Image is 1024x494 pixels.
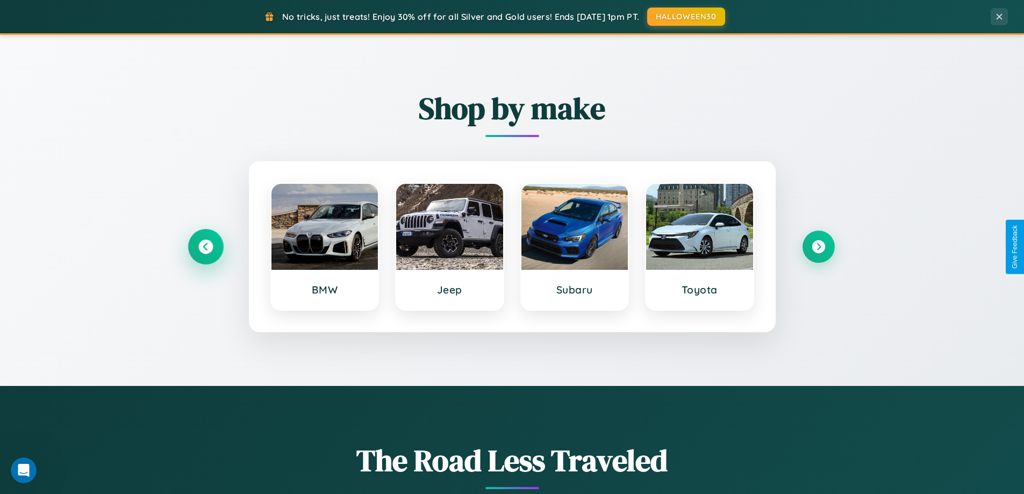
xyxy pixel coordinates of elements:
[647,8,725,26] button: HALLOWEEN30
[532,283,618,296] h3: Subaru
[190,88,835,129] h2: Shop by make
[657,283,742,296] h3: Toyota
[407,283,492,296] h3: Jeep
[11,457,37,483] iframe: Intercom live chat
[190,440,835,481] h1: The Road Less Traveled
[282,283,368,296] h3: BMW
[282,11,639,22] span: No tricks, just treats! Enjoy 30% off for all Silver and Gold users! Ends [DATE] 1pm PT.
[1011,225,1019,269] div: Give Feedback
